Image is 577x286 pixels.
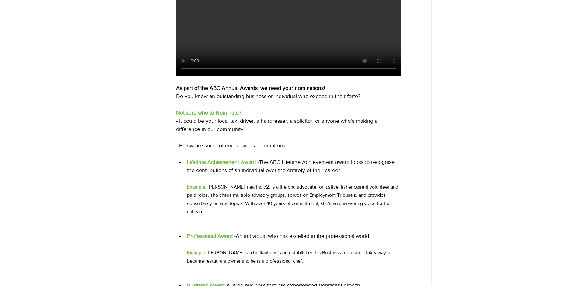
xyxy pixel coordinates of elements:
span: [PERSON_NAME], nearing 72, is a lifelong advocate for justice. In her current volunteer and paid ... [187,184,399,214]
span: As part of the ABC Annual Awards, we need your nominations! [176,85,325,91]
span: [PERSON_NAME] is a brilliant chef and established his Business from small takeaway to became rest... [187,250,393,263]
span: An individual who has excelled in the professional world. [236,233,370,239]
span: Lifetime Achievement Award - [187,159,259,165]
span: Example: [187,184,207,189]
span: The ABC Lifetime Achievement award looks to recognise the contributions of an individual over the... [187,159,396,173]
span: Do you know an outstanding business or individual who exceed in their forte? [176,93,360,99]
span: Not sure who to Nominate? [176,110,241,116]
span: Example: [187,250,207,255]
span: - Below are some of our previous nominations: [176,143,287,149]
span: Professional Award - [187,233,236,239]
span: - It could be your local taxi driver, a hairdresser, a solicitor, or anyone who's making a differ... [176,118,379,132]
